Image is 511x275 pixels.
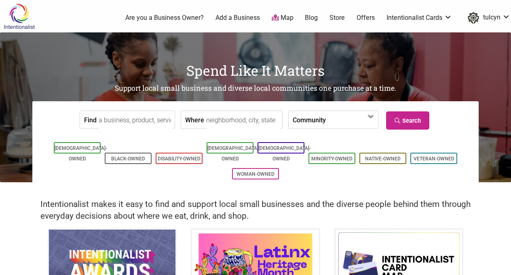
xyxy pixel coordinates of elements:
a: Native-Owned [365,156,401,162]
a: Offers [357,13,375,22]
a: Are you a Business Owner? [125,13,204,22]
a: Search [386,111,429,130]
a: [DEMOGRAPHIC_DATA]-Owned [207,145,260,162]
a: Woman-Owned [236,171,275,177]
label: Community [293,111,326,128]
a: Store [329,13,345,22]
a: [DEMOGRAPHIC_DATA]-Owned [55,145,107,162]
a: Black-Owned [111,156,145,162]
a: Intentionalist Cards [386,13,452,22]
a: tulcyn [464,11,510,25]
label: Where [185,111,204,128]
a: Disability-Owned [158,156,201,162]
a: Blog [305,13,318,22]
h2: Intentionalist makes it easy to find and support local small businesses and the diverse people be... [40,198,471,222]
input: neighborhood, city, state [206,111,280,129]
a: Veteran-Owned [414,156,454,162]
label: Find [84,111,97,128]
a: Map [272,13,294,23]
input: a business, product, service [99,111,173,129]
a: Add a Business [215,13,260,22]
a: [DEMOGRAPHIC_DATA]-Owned [258,145,311,162]
a: Minority-Owned [311,156,353,162]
